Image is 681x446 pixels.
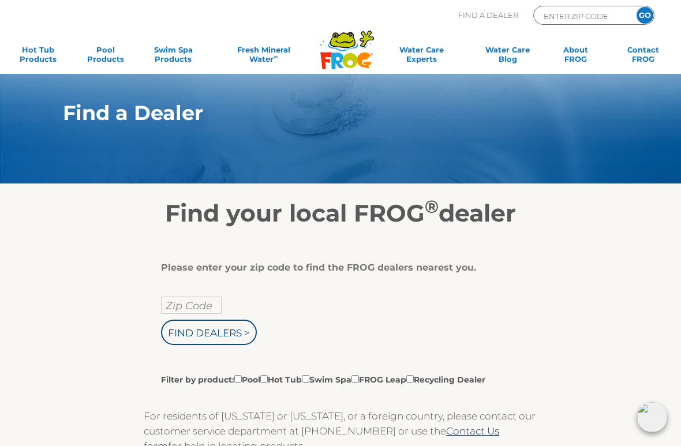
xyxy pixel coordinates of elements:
[260,375,268,383] input: Filter by product:PoolHot TubSwim SpaFROG LeapRecycling Dealer
[406,375,414,383] input: Filter by product:PoolHot TubSwim SpaFROG LeapRecycling Dealer
[147,45,200,68] a: Swim SpaProducts
[637,7,653,24] input: GO
[161,262,511,273] div: Please enter your zip code to find the FROG dealers nearest you.
[617,45,669,68] a: ContactFROG
[542,9,620,23] input: Zip Code Form
[274,54,278,60] sup: ∞
[215,45,313,68] a: Fresh MineralWater∞
[458,6,518,25] p: Find A Dealer
[351,375,359,383] input: Filter by product:PoolHot TubSwim SpaFROG LeapRecycling Dealer
[79,45,132,68] a: PoolProducts
[12,45,64,68] a: Hot TubProducts
[377,45,466,68] a: Water CareExperts
[161,373,485,385] label: Filter by product: Pool Hot Tub Swim Spa FROG Leap Recycling Dealer
[481,45,534,68] a: Water CareBlog
[549,45,602,68] a: AboutFROG
[234,375,242,383] input: Filter by product:PoolHot TubSwim SpaFROG LeapRecycling Dealer
[46,198,635,227] h2: Find your local FROG dealer
[425,196,439,218] sup: ®
[302,375,309,383] input: Filter by product:PoolHot TubSwim SpaFROG LeapRecycling Dealer
[63,102,577,125] h1: Find a Dealer
[161,320,257,345] input: Find Dealers >
[637,402,667,432] img: openIcon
